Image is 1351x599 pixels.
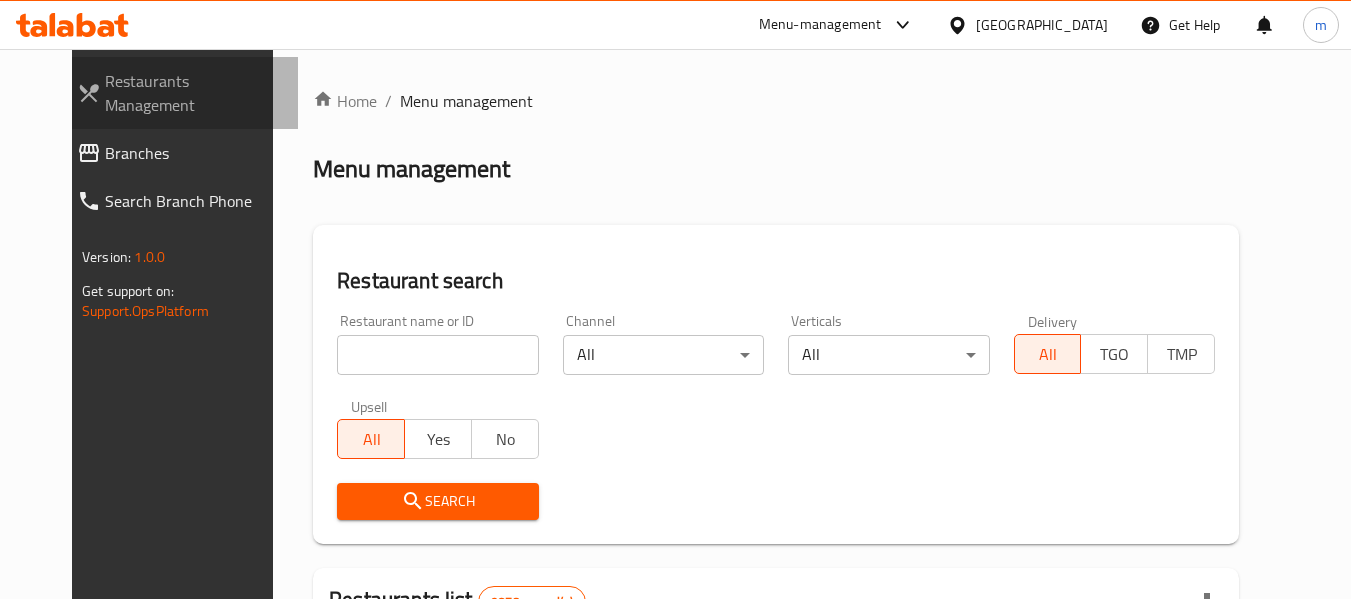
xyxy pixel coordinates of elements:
[413,425,464,454] span: Yes
[337,419,405,459] button: All
[759,13,882,37] div: Menu-management
[105,69,282,117] span: Restaurants Management
[82,278,174,304] span: Get support on:
[1315,14,1327,36] span: m
[313,89,1239,113] nav: breadcrumb
[351,399,388,413] label: Upsell
[313,89,377,113] a: Home
[1028,314,1078,328] label: Delivery
[1147,334,1215,374] button: TMP
[313,153,510,185] h2: Menu management
[1080,334,1148,374] button: TGO
[385,89,392,113] li: /
[400,89,533,113] span: Menu management
[480,425,531,454] span: No
[346,425,397,454] span: All
[1156,340,1207,369] span: TMP
[337,266,1215,296] h2: Restaurant search
[61,177,298,225] a: Search Branch Phone
[82,244,131,270] span: Version:
[105,189,282,213] span: Search Branch Phone
[353,489,522,514] span: Search
[1014,334,1082,374] button: All
[337,335,538,375] input: Search for restaurant name or ID..
[1023,340,1074,369] span: All
[976,14,1108,36] div: [GEOGRAPHIC_DATA]
[788,335,989,375] div: All
[563,335,764,375] div: All
[471,419,539,459] button: No
[404,419,472,459] button: Yes
[105,141,282,165] span: Branches
[1089,340,1140,369] span: TGO
[61,129,298,177] a: Branches
[82,298,209,324] a: Support.OpsPlatform
[61,57,298,129] a: Restaurants Management
[134,244,165,270] span: 1.0.0
[337,483,538,520] button: Search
